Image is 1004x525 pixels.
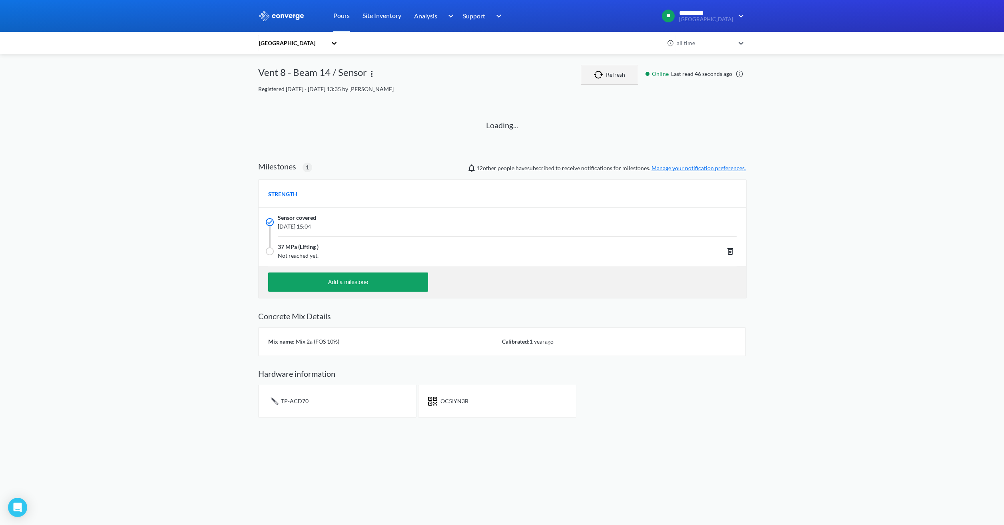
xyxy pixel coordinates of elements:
[594,71,606,79] img: icon-refresh.svg
[281,398,309,404] span: TP-ACD70
[258,39,327,48] div: [GEOGRAPHIC_DATA]
[258,11,305,21] img: logo_ewhite.svg
[641,70,746,78] div: Last read 46 seconds ago
[278,243,319,251] span: 37 MPa (Lifting )
[258,161,296,171] h2: Milestones
[667,40,674,47] img: icon-clock.svg
[268,338,295,345] span: Mix name:
[651,165,746,171] a: Manage your notification preferences.
[258,369,746,378] h2: Hardware information
[268,190,297,199] span: STRENGTH
[278,213,316,222] span: Sensor covered
[8,498,27,517] div: Open Intercom Messenger
[467,163,476,173] img: notifications-icon.svg
[306,163,309,172] span: 1
[491,11,504,21] img: downArrow.svg
[581,65,638,85] button: Refresh
[652,70,671,78] span: Online
[675,39,735,48] div: all time
[476,164,746,173] span: people have subscribed to receive notifications for milestones.
[258,65,367,85] div: Vent 8 - Beam 14 / Sensor
[268,272,428,292] button: Add a milestone
[414,11,437,21] span: Analysis
[679,16,733,22] span: [GEOGRAPHIC_DATA]
[440,398,468,404] span: OC5IYN3B
[268,395,281,408] img: icon-tail.svg
[278,222,640,231] span: [DATE] 15:04
[443,11,456,21] img: downArrow.svg
[476,165,496,171] span: Jonathan Paul, Bailey Bright, Mircea Zagrean, Alaa Bouayed, Conor Owens, Liliana Cortina, Cyrene ...
[367,69,376,79] img: more.svg
[258,86,394,92] span: Registered [DATE] - [DATE] 13:35 by [PERSON_NAME]
[428,396,437,406] img: icon-short-text.svg
[295,338,339,345] span: Mix 2a (FOS 10%)
[463,11,485,21] span: Support
[486,119,518,131] p: Loading...
[530,338,554,345] span: 1 year ago
[502,338,530,345] span: Calibrated:
[733,11,746,21] img: downArrow.svg
[278,251,640,260] span: Not reached yet.
[258,311,746,321] h2: Concrete Mix Details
